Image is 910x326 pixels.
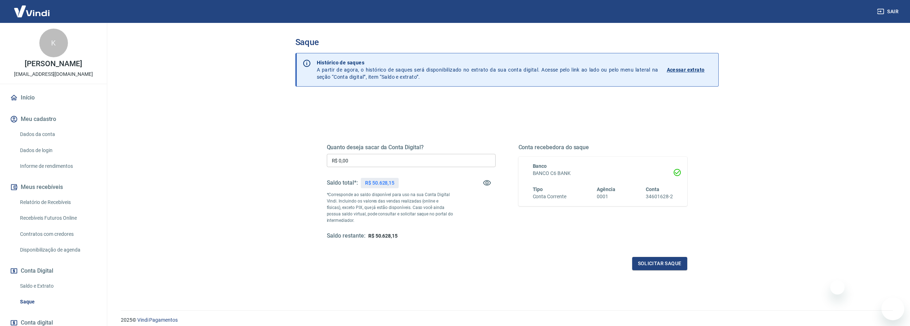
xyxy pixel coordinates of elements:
[17,227,98,242] a: Contratos com credores
[17,195,98,210] a: Relatório de Recebíveis
[25,60,82,68] p: [PERSON_NAME]
[9,111,98,127] button: Meu cadastro
[17,159,98,174] a: Informe de rendimentos
[667,66,705,73] p: Acessar extrato
[9,90,98,106] a: Início
[9,179,98,195] button: Meus recebíveis
[632,257,687,270] button: Solicitar saque
[533,193,566,200] h6: Conta Corrente
[17,279,98,293] a: Saldo e Extrato
[14,70,93,78] p: [EMAIL_ADDRESS][DOMAIN_NAME]
[365,179,394,187] p: R$ 50.628,15
[533,186,543,192] span: Tipo
[368,233,398,239] span: R$ 50.628,15
[17,143,98,158] a: Dados de login
[327,191,453,224] p: *Corresponde ao saldo disponível para uso na sua Conta Digital Vindi. Incluindo os valores das ve...
[518,144,687,151] h5: Conta recebedora do saque
[39,29,68,57] div: K
[17,211,98,225] a: Recebíveis Futuros Online
[295,37,719,47] h3: Saque
[17,243,98,257] a: Disponibilização de agenda
[646,193,673,200] h6: 34601628-2
[597,186,615,192] span: Agência
[597,193,615,200] h6: 0001
[317,59,658,81] p: A partir de agora, o histórico de saques será disponibilizado no extrato da sua conta digital. Ac...
[533,170,673,177] h6: BANCO C6 BANK
[881,297,904,320] iframe: Botão para abrir a janela de mensagens
[646,186,659,192] span: Conta
[533,163,547,169] span: Banco
[137,317,178,323] a: Vindi Pagamentos
[17,295,98,309] a: Saque
[9,0,55,22] img: Vindi
[327,144,496,151] h5: Quanto deseja sacar da Conta Digital?
[17,127,98,142] a: Dados da conta
[9,263,98,279] button: Conta Digital
[317,59,658,66] p: Histórico de saques
[876,5,901,18] button: Sair
[327,232,365,240] h5: Saldo restante:
[327,179,358,186] h5: Saldo total*:
[667,59,713,81] a: Acessar extrato
[830,280,845,295] iframe: Fechar mensagem
[121,316,893,324] p: 2025 ©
